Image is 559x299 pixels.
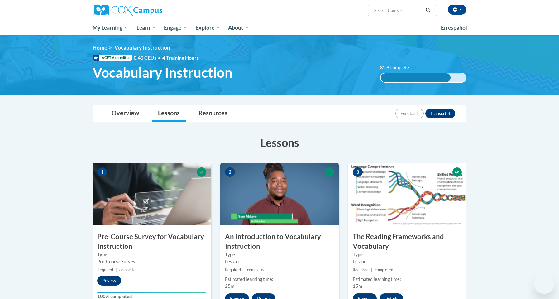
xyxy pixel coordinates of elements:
[97,167,107,177] span: 1
[93,64,232,81] span: Vocabulary Instruction
[228,24,249,31] span: About
[437,21,471,34] a: En español
[132,21,160,35] a: Learn
[353,251,462,258] label: Type
[93,55,132,61] span: IACET Accredited
[353,283,362,289] span: 15m
[220,163,339,225] img: Course Image
[353,258,462,265] div: Lesson
[191,21,224,35] a: Explore
[225,276,334,283] div: Estimated learning time:
[93,44,107,51] a: Home
[164,24,187,31] span: Engage
[93,163,211,225] img: Course Image
[225,283,234,289] span: 25m
[136,24,156,31] span: Learn
[353,167,363,177] span: 3
[97,251,206,258] label: Type
[134,54,162,61] span: 0.40 CEUs
[425,109,455,118] button: Transcript
[88,21,132,35] a: My Learning
[105,105,146,122] a: Overview
[348,163,466,225] img: Course Image
[83,21,476,35] div: Main menu
[423,7,433,14] button: Search
[97,268,113,272] span: Required
[97,292,206,293] div: Your progress
[374,7,423,14] input: Search Courses
[93,24,128,31] span: My Learning
[380,64,416,71] label: 82% complete
[97,258,206,265] div: Pre-Course Survey
[348,232,466,251] h3: The Reading Frameworks and Vocabulary
[243,268,245,272] span: |
[119,268,138,272] span: completed
[225,167,235,177] span: 2
[225,268,241,272] span: Required
[395,109,424,118] button: Feedback
[375,268,393,272] span: completed
[114,44,170,51] span: Vocabulary Instruction
[371,268,372,272] span: |
[448,5,466,15] button: Account Settings
[93,5,162,16] img: Cox Campus
[192,105,234,122] a: Resources
[224,21,254,35] a: About
[93,135,466,150] h3: Lessons
[381,73,451,82] div: 82% complete
[162,55,199,60] span: 4 Training Hours
[225,258,334,265] div: Lesson
[353,276,462,283] div: Estimated learning time:
[93,5,211,16] a: Cox Campus
[160,21,191,35] a: Engage
[97,276,121,286] button: Review
[225,251,334,258] label: Type
[158,55,161,60] span: •
[220,232,339,251] h3: An Introduction to Vocabulary Instruction
[247,268,265,272] span: completed
[353,268,369,272] span: Required
[441,24,467,31] span: En español
[152,105,186,122] a: Lessons
[116,268,117,272] span: |
[93,232,211,251] h3: Pre-Course Survey for Vocabulary Instruction
[534,274,554,294] iframe: Button to launch messaging window
[195,24,220,31] span: Explore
